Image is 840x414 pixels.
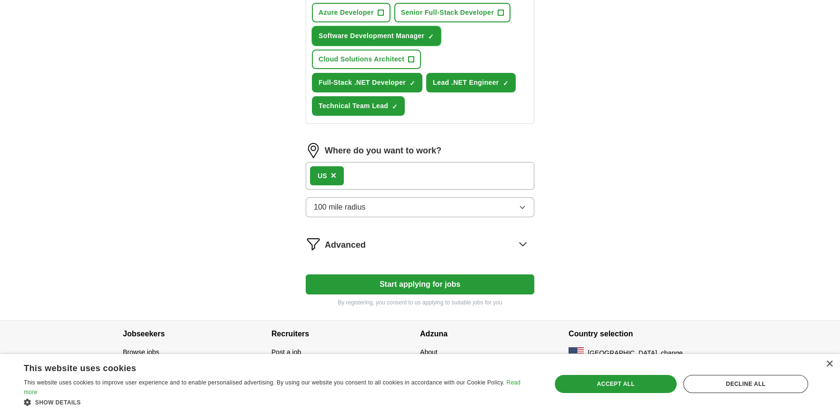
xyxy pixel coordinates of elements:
p: By registering, you consent to us applying to suitable jobs for you [306,298,534,307]
span: Full-Stack .NET Developer [319,78,406,88]
span: ✓ [503,80,509,87]
span: Senior Full-Stack Developer [401,8,494,18]
button: Senior Full-Stack Developer [394,3,510,22]
span: Azure Developer [319,8,374,18]
span: This website uses cookies to improve user experience and to enable personalised advertising. By u... [24,379,505,386]
button: Technical Team Lead✓ [312,96,405,116]
button: Software Development Manager✓ [312,26,441,46]
button: change [661,348,683,358]
div: Show details [24,397,536,407]
span: Lead .NET Engineer [433,78,499,88]
span: Advanced [325,239,366,252]
img: US flag [569,347,584,359]
div: Decline all [683,375,808,393]
div: Close [826,361,833,368]
img: location.png [306,143,321,158]
span: 100 mile radius [314,202,366,213]
span: [GEOGRAPHIC_DATA] [588,348,657,358]
button: × [330,169,336,183]
label: Where do you want to work? [325,144,441,157]
span: Software Development Manager [319,31,424,41]
button: 100 mile radius [306,197,534,217]
h4: Country selection [569,321,717,347]
div: US [318,171,327,181]
span: ✓ [428,33,434,40]
span: Cloud Solutions Architect [319,54,404,64]
span: × [330,170,336,181]
a: Browse jobs [123,348,159,356]
button: Azure Developer [312,3,390,22]
button: Full-Stack .NET Developer✓ [312,73,422,92]
a: Post a job [271,348,301,356]
a: About [420,348,438,356]
button: Lead .NET Engineer✓ [426,73,516,92]
div: Accept all [555,375,677,393]
div: This website uses cookies [24,360,512,374]
img: filter [306,236,321,252]
span: ✓ [392,103,398,111]
button: Start applying for jobs [306,274,534,294]
span: Technical Team Lead [319,101,388,111]
span: ✓ [410,80,415,87]
span: Show details [35,399,81,406]
button: Cloud Solutions Architect [312,50,421,69]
